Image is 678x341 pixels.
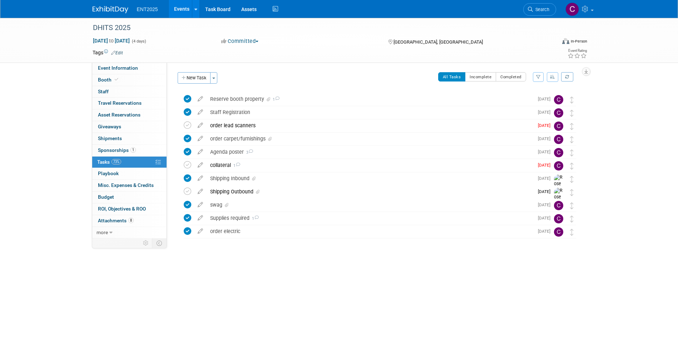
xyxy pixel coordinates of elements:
[570,202,574,209] i: Move task
[554,148,563,157] img: Colleen Mueller
[92,63,167,74] a: Event Information
[207,119,534,132] div: order lead scanners
[570,110,574,117] i: Move task
[538,176,554,181] span: [DATE]
[92,157,167,168] a: Tasks73%
[92,227,167,238] a: more
[93,6,128,13] img: ExhibitDay
[538,189,554,194] span: [DATE]
[570,39,587,44] div: In-Person
[244,150,253,155] span: 3
[92,168,167,179] a: Playbook
[207,146,534,158] div: Agenda poster
[92,180,167,191] a: Misc. Expenses & Credits
[194,228,207,234] a: edit
[92,86,167,98] a: Staff
[554,174,565,200] img: Rose Bodin
[554,188,565,213] img: Rose Bodin
[554,122,563,131] img: Colleen Mueller
[570,149,574,156] i: Move task
[219,38,261,45] button: Committed
[514,37,588,48] div: Event Format
[194,149,207,155] a: edit
[93,49,123,56] td: Tags
[194,96,207,102] a: edit
[207,212,534,224] div: Supplies required
[98,135,122,141] span: Shipments
[92,203,167,215] a: ROI, Objectives & ROO
[92,145,167,156] a: Sponsorships1
[111,50,123,55] a: Edit
[554,161,563,170] img: Colleen Mueller
[98,147,136,153] span: Sponsorships
[538,149,554,154] span: [DATE]
[92,133,167,144] a: Shipments
[207,199,534,211] div: swag
[538,110,554,115] span: [DATE]
[207,159,534,171] div: collateral
[97,159,121,165] span: Tasks
[538,163,554,168] span: [DATE]
[561,72,573,81] a: Refresh
[98,65,138,71] span: Event Information
[194,162,207,168] a: edit
[570,189,574,196] i: Move task
[570,123,574,130] i: Move task
[128,218,134,223] span: 8
[140,238,152,248] td: Personalize Event Tab Strip
[538,97,554,102] span: [DATE]
[554,108,563,118] img: Colleen Mueller
[98,194,114,200] span: Budget
[98,112,140,118] span: Asset Reservations
[130,147,136,153] span: 1
[178,72,211,84] button: New Task
[465,72,496,81] button: Incomplete
[98,89,109,94] span: Staff
[92,74,167,86] a: Booth
[92,215,167,227] a: Attachments8
[108,38,115,44] span: to
[496,72,526,81] button: Completed
[538,123,554,128] span: [DATE]
[90,21,545,34] div: DHITS 2025
[92,192,167,203] a: Budget
[93,38,130,44] span: [DATE] [DATE]
[194,215,207,221] a: edit
[194,135,207,142] a: edit
[207,133,534,145] div: order carpet/furnishings
[438,72,466,81] button: All Tasks
[554,227,563,237] img: Colleen Mueller
[554,201,563,210] img: Colleen Mueller
[98,182,154,188] span: Misc. Expenses & Credits
[131,39,146,44] span: (4 days)
[98,218,134,223] span: Attachments
[98,77,120,83] span: Booth
[207,186,534,198] div: Shipping Outbound
[137,6,158,12] span: ENT2025
[207,93,534,105] div: Reserve booth property
[565,3,579,16] img: Colleen Mueller
[207,172,534,184] div: Shipping Inbound
[570,176,574,183] i: Move task
[538,136,554,141] span: [DATE]
[538,202,554,207] span: [DATE]
[98,124,121,129] span: Giveaways
[115,78,118,81] i: Booth reservation complete
[231,163,240,168] span: 1
[194,188,207,195] a: edit
[98,206,146,212] span: ROI, Objectives & ROO
[570,216,574,222] i: Move task
[152,238,167,248] td: Toggle Event Tabs
[533,7,549,12] span: Search
[570,136,574,143] i: Move task
[568,49,587,53] div: Event Rating
[562,38,569,44] img: Format-Inperson.png
[523,3,556,16] a: Search
[92,109,167,121] a: Asset Reservations
[112,159,121,164] span: 73%
[207,106,534,118] div: Staff Registration
[394,39,483,45] span: [GEOGRAPHIC_DATA], [GEOGRAPHIC_DATA]
[194,109,207,115] a: edit
[538,216,554,221] span: [DATE]
[98,170,119,176] span: Playbook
